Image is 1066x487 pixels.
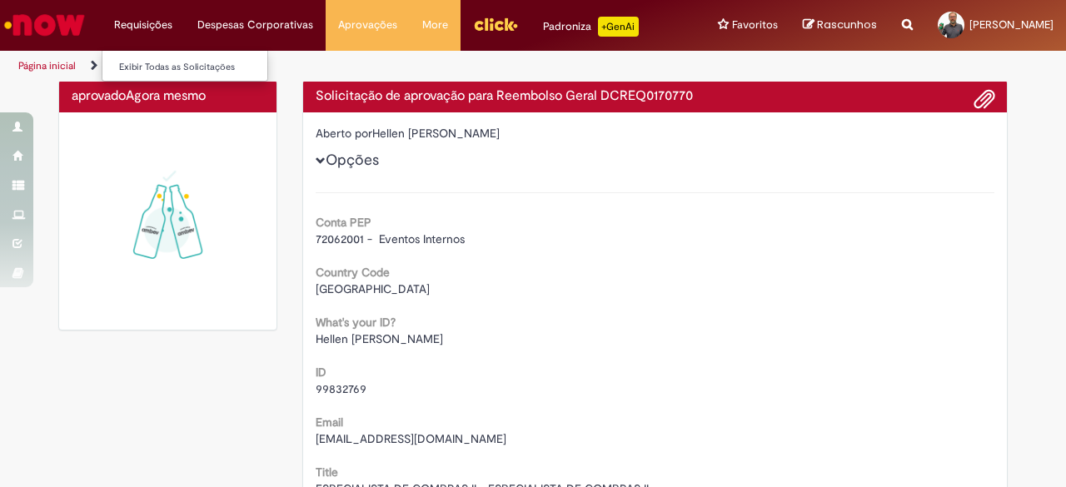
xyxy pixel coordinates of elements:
[316,125,995,146] div: Hellen [PERSON_NAME]
[473,12,518,37] img: click_logo_yellow_360x200.png
[817,17,877,32] span: Rascunhos
[114,17,172,33] span: Requisições
[598,17,639,37] p: +GenAi
[316,331,443,346] span: Hellen [PERSON_NAME]
[316,89,995,104] h4: Solicitação de aprovação para Reembolso Geral DCREQ0170770
[12,51,698,82] ul: Trilhas de página
[126,87,206,104] time: 29/09/2025 07:21:48
[316,265,390,280] b: Country Code
[316,231,465,246] span: 72062001 - Eventos Internos
[72,125,264,317] img: sucesso_1.gif
[543,17,639,37] div: Padroniza
[316,431,506,446] span: [EMAIL_ADDRESS][DOMAIN_NAME]
[316,125,372,142] label: Aberto por
[732,17,778,33] span: Favoritos
[316,381,366,396] span: 99832769
[969,17,1054,32] span: [PERSON_NAME]
[18,59,76,72] a: Página inicial
[197,17,313,33] span: Despesas Corporativas
[316,215,371,230] b: Conta PEP
[803,17,877,33] a: Rascunhos
[316,281,430,296] span: [GEOGRAPHIC_DATA]
[2,8,87,42] img: ServiceNow
[316,465,338,480] b: Title
[316,315,396,330] b: What's your ID?
[422,17,448,33] span: More
[316,365,326,380] b: ID
[316,415,343,430] b: Email
[126,87,206,104] span: Agora mesmo
[338,17,397,33] span: Aprovações
[72,89,264,104] h4: aprovado
[102,58,286,77] a: Exibir Todas as Solicitações
[102,50,268,82] ul: Requisições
